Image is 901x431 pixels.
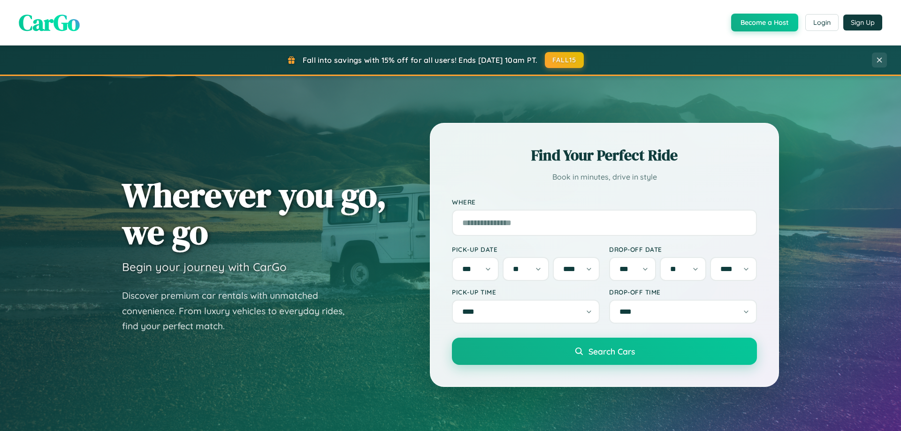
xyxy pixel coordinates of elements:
label: Pick-up Date [452,245,600,253]
h2: Find Your Perfect Ride [452,145,757,166]
span: Fall into savings with 15% off for all users! Ends [DATE] 10am PT. [303,55,538,65]
label: Drop-off Date [609,245,757,253]
span: Search Cars [588,346,635,356]
label: Where [452,198,757,206]
button: FALL15 [545,52,584,68]
button: Sign Up [843,15,882,30]
button: Login [805,14,839,31]
button: Search Cars [452,338,757,365]
label: Pick-up Time [452,288,600,296]
h3: Begin your journey with CarGo [122,260,287,274]
h1: Wherever you go, we go [122,176,387,250]
label: Drop-off Time [609,288,757,296]
p: Book in minutes, drive in style [452,170,757,184]
button: Become a Host [731,14,798,31]
p: Discover premium car rentals with unmatched convenience. From luxury vehicles to everyday rides, ... [122,288,357,334]
span: CarGo [19,7,80,38]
